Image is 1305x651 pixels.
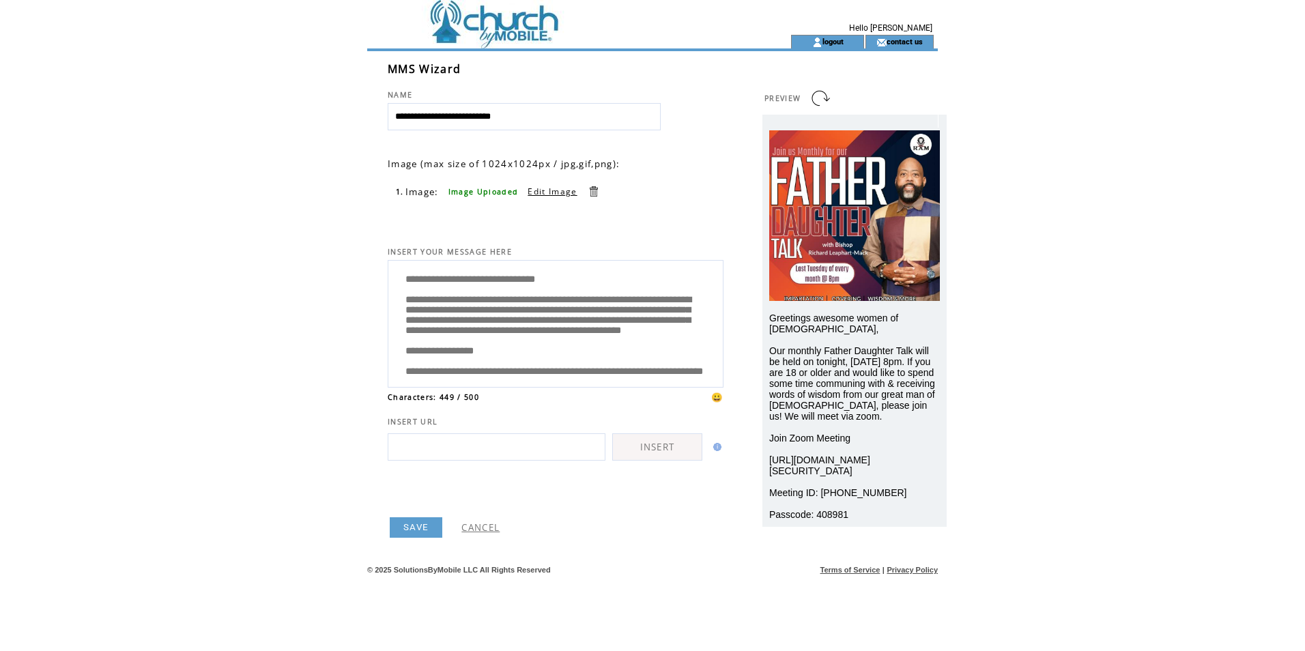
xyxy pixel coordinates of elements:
a: Edit Image [528,186,577,197]
a: SAVE [390,517,442,538]
a: INSERT [612,433,702,461]
span: INSERT YOUR MESSAGE HERE [388,247,512,257]
a: contact us [887,37,923,46]
img: help.gif [709,443,721,451]
span: MMS Wizard [388,61,461,76]
span: Image Uploaded [448,187,519,197]
img: account_icon.gif [812,37,822,48]
span: Hello [PERSON_NAME] [849,23,932,33]
a: Delete this item [587,185,600,198]
span: INSERT URL [388,417,438,426]
a: CANCEL [461,521,500,534]
span: 😀 [711,391,723,403]
span: PREVIEW [764,93,801,103]
a: logout [822,37,844,46]
span: © 2025 SolutionsByMobile LLC All Rights Reserved [367,566,551,574]
img: contact_us_icon.gif [876,37,887,48]
span: Image: [405,186,439,198]
span: Characters: 449 / 500 [388,392,479,402]
span: | [883,566,885,574]
a: Privacy Policy [887,566,938,574]
span: NAME [388,90,412,100]
span: 1. [396,187,404,197]
span: Greetings awesome women of [DEMOGRAPHIC_DATA], Our monthly Father Daughter Talk will be held on t... [769,313,935,520]
a: Terms of Service [820,566,880,574]
span: Image (max size of 1024x1024px / jpg,gif,png): [388,158,620,170]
